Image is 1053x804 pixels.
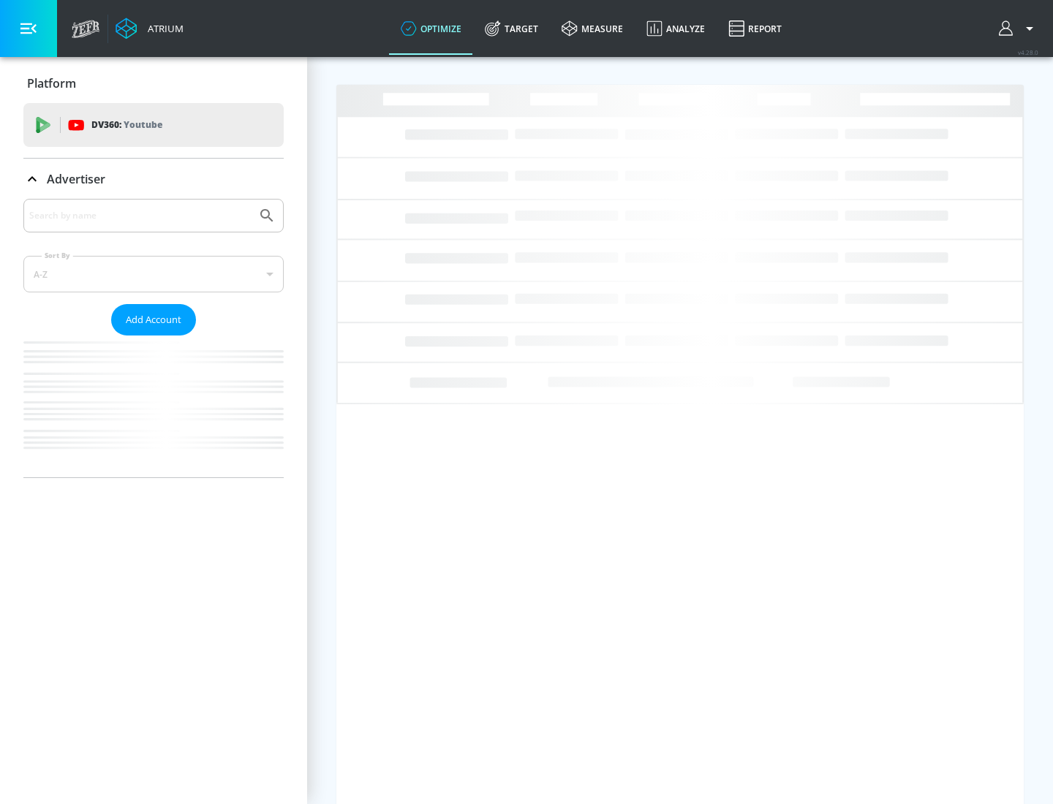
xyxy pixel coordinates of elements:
div: Atrium [142,22,184,35]
label: Sort By [42,251,73,260]
a: optimize [389,2,473,55]
a: Analyze [635,2,717,55]
div: Advertiser [23,159,284,200]
p: Platform [27,75,76,91]
nav: list of Advertiser [23,335,284,477]
input: Search by name [29,206,251,225]
div: DV360: Youtube [23,103,284,147]
a: Report [717,2,793,55]
div: A-Z [23,256,284,292]
a: Atrium [116,18,184,39]
div: Advertiser [23,199,284,477]
p: DV360: [91,117,162,133]
p: Advertiser [47,171,105,187]
div: Platform [23,63,284,104]
span: Add Account [126,311,181,328]
a: Target [473,2,550,55]
span: v 4.28.0 [1018,48,1038,56]
p: Youtube [124,117,162,132]
button: Add Account [111,304,196,335]
a: measure [550,2,635,55]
